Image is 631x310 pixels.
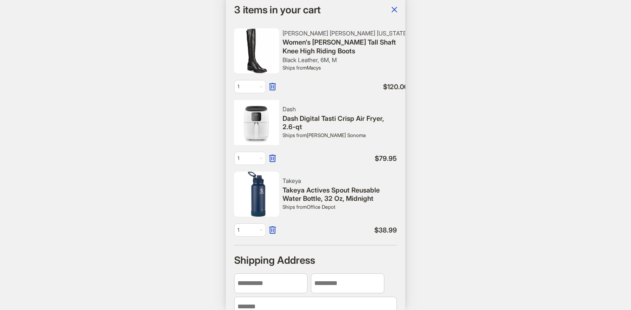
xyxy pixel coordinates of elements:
[237,152,262,165] span: 1
[234,254,315,267] h2: Shipping Address
[283,30,408,37] div: [PERSON_NAME] [PERSON_NAME] [US_STATE]
[283,38,408,55] div: Women's [PERSON_NAME] Tall Shaft Knee High Riding Boots
[283,186,397,203] div: Takeya Actives Spout Reusable Water Bottle, 32 Oz, Midnight
[283,204,397,210] div: Ships from Office Depot
[283,154,397,163] span: $ 79.95
[234,28,279,73] img: Women's Levon Tall Shaft Knee High Riding Boots
[234,273,308,293] input: First Name
[283,56,408,64] div: Black Leather, 6M, M
[283,105,397,113] div: Dash
[234,5,321,15] h1: 3 items in your cart
[237,224,262,236] span: 1
[283,114,397,132] div: Dash Digital Tasti Crisp Air Fryer, 2.6-qt
[283,65,408,71] div: Ships from Macys
[283,82,408,91] span: $ 120.00
[283,177,397,185] div: Takeya
[283,132,397,139] div: Ships from [PERSON_NAME] Sonoma
[234,100,279,145] img: Dash Digital Tasti Crisp Air Fryer, 2.6-qt
[234,172,279,217] img: Takeya Actives Spout Reusable Water Bottle, 32 Oz, Midnight
[237,80,262,93] span: 1
[283,226,397,235] span: $ 38.99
